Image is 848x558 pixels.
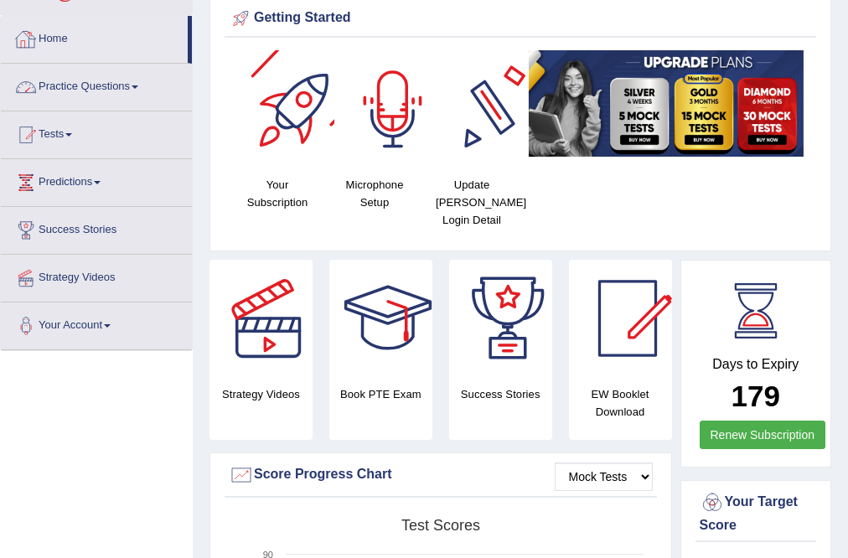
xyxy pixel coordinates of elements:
tspan: Test scores [401,517,480,534]
h4: EW Booklet Download [569,385,672,421]
b: 179 [732,380,780,412]
div: Your Target Score [700,490,813,535]
div: Score Progress Chart [229,462,653,488]
a: Your Account [1,302,192,344]
h4: Success Stories [449,385,552,403]
a: Practice Questions [1,64,192,106]
h4: Book PTE Exam [329,385,432,403]
a: Strategy Videos [1,255,192,297]
a: Success Stories [1,207,192,249]
a: Tests [1,111,192,153]
a: Renew Subscription [700,421,826,449]
h4: Update [PERSON_NAME] Login Detail [432,176,512,229]
h4: Strategy Videos [209,385,313,403]
a: Predictions [1,159,192,201]
h4: Your Subscription [237,176,318,211]
h4: Microphone Setup [334,176,415,211]
h4: Days to Expiry [700,357,813,372]
div: Getting Started [229,6,812,31]
img: small5.jpg [529,50,804,157]
a: Home [1,16,188,58]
